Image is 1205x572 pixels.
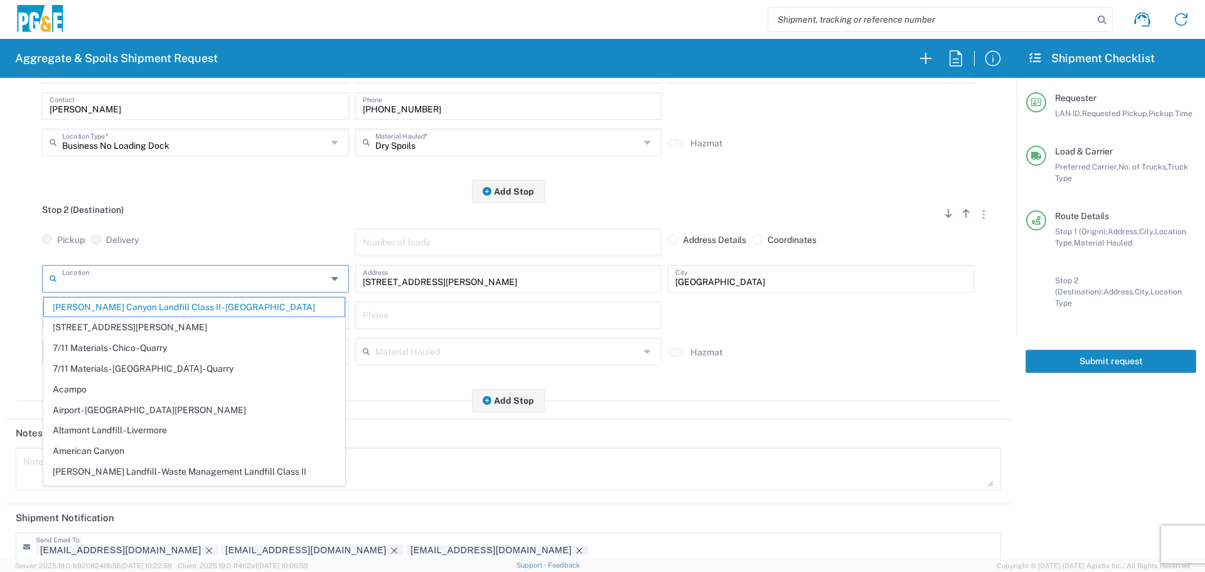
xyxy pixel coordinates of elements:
[44,298,345,317] span: [PERSON_NAME] Canyon Landfill Class II - [GEOGRAPHIC_DATA]
[44,483,345,502] span: Antioch Building Materials
[1055,109,1082,118] span: LAN ID,
[1055,211,1109,221] span: Route Details
[1028,51,1155,66] h2: Shipment Checklist
[572,545,584,556] delete-icon: Remove tag
[1055,93,1096,103] span: Requester
[1074,238,1132,247] span: Material Hauled
[1118,162,1167,171] span: No. of Trucks,
[16,512,114,524] h2: Shipment Notification
[387,545,399,556] delete-icon: Remove tag
[768,8,1093,31] input: Shipment, tracking or reference number
[44,462,345,482] span: [PERSON_NAME] Landfill - Waste Management Landfill Class II
[121,562,172,569] span: [DATE] 10:22:58
[1055,146,1113,156] span: Load & Carrier
[1108,227,1139,236] span: Address,
[257,562,308,569] span: [DATE] 10:06:59
[1103,287,1135,296] span: Address,
[997,560,1190,571] span: Copyright © [DATE]-[DATE] Agistix Inc., All Rights Reserved
[15,51,218,66] h2: Aggregate & Spoils Shipment Request
[44,421,345,440] span: Altamont Landfill - Livermore
[1082,109,1149,118] span: Requested Pickup,
[548,561,580,569] a: Feedback
[1135,287,1150,296] span: City,
[44,318,345,337] span: [STREET_ADDRESS][PERSON_NAME]
[1149,109,1192,118] span: Pickup Time
[517,561,548,569] a: Support
[178,562,308,569] span: Client: 2025.19.0-1f462a1
[1055,227,1108,236] span: Stop 1 (Origin):
[1055,276,1103,296] span: Stop 2 (Destination):
[472,389,545,412] button: Add Stop
[44,401,345,420] span: Airport - [GEOGRAPHIC_DATA][PERSON_NAME]
[752,234,817,246] label: Coordinates
[1139,227,1155,236] span: City,
[44,338,345,358] span: 7/11 Materials - Chico - Quarry
[410,545,584,556] div: GCSpoilsTruckRequest@pge.com
[410,545,572,556] div: GCSpoilsTruckRequest@pge.com
[668,234,746,246] label: Address Details
[690,347,722,358] label: Hazmat
[42,205,124,215] span: Stop 2 (Destination)
[44,441,345,461] span: American Canyon
[225,545,387,556] div: CMA5@pge.com
[1055,162,1118,171] span: Preferred Carrier,
[225,545,399,556] div: CMA5@pge.com
[40,545,201,556] div: skkj@pge.com
[472,180,545,203] button: Add Stop
[40,545,214,556] div: skkj@pge.com
[690,138,722,149] label: Hazmat
[15,5,65,35] img: pge
[1026,350,1196,373] button: Submit request
[16,427,43,440] h2: Notes
[44,359,345,379] span: 7/11 Materials - [GEOGRAPHIC_DATA] - Quarry
[15,562,172,569] span: Server: 2025.19.0-b9208248b56
[44,380,345,399] span: Acampo
[201,545,214,556] delete-icon: Remove tag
